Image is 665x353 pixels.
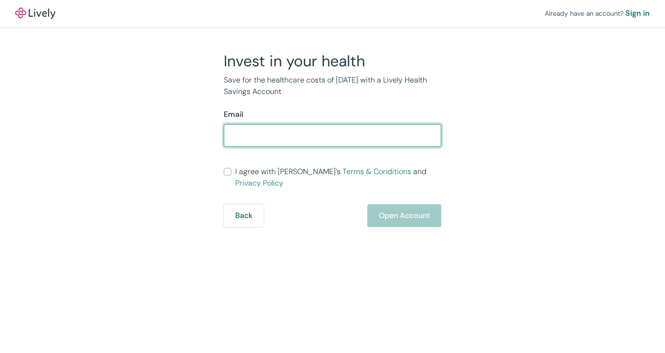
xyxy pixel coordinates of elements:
[224,204,264,227] button: Back
[625,8,650,19] a: Sign in
[15,8,55,19] a: LivelyLively
[545,8,650,19] div: Already have an account?
[235,166,441,189] span: I agree with [PERSON_NAME]’s and
[224,109,243,120] label: Email
[224,74,441,97] p: Save for the healthcare costs of [DATE] with a Lively Health Savings Account
[15,8,55,19] img: Lively
[343,166,411,176] a: Terms & Conditions
[235,178,283,188] a: Privacy Policy
[224,52,441,71] h2: Invest in your health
